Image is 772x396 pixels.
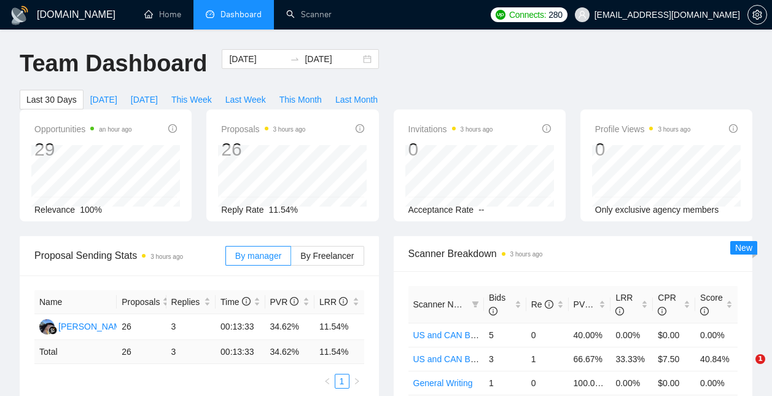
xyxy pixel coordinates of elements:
span: PVR [270,297,299,307]
span: info-circle [615,307,624,315]
td: 0 [526,323,569,347]
span: By manager [235,251,281,261]
span: Bids [489,293,505,316]
td: 3 [166,314,216,340]
span: info-circle [168,124,177,133]
span: Replies [171,295,201,309]
span: info-circle [729,124,738,133]
a: AA[PERSON_NAME] [39,321,129,331]
td: 40.00% [569,323,611,347]
td: 34.62% [265,314,314,340]
span: New [735,243,752,253]
button: right [349,374,364,389]
span: CPR [658,293,676,316]
h1: Team Dashboard [20,49,207,78]
button: Last 30 Days [20,90,84,109]
span: Profile Views [595,122,691,137]
span: Last Month [335,93,378,106]
button: This Week [165,90,219,109]
td: 34.62 % [265,340,314,364]
td: 0.00% [610,371,653,395]
span: Reply Rate [221,205,263,215]
span: This Month [279,93,322,106]
button: Last Week [219,90,273,109]
img: AA [39,319,55,335]
span: Connects: [509,8,546,22]
span: Time [220,297,250,307]
time: 3 hours ago [658,126,690,133]
li: 1 [335,374,349,389]
span: info-circle [542,124,551,133]
div: 26 [221,138,305,161]
input: End date [305,52,361,66]
span: 100% [80,205,102,215]
span: info-circle [593,300,602,309]
td: 00:13:33 [216,314,265,340]
td: 1 [526,347,569,371]
span: LRR [319,297,348,307]
span: info-circle [242,297,251,306]
span: swap-right [290,54,300,64]
a: US and CAN Book [413,330,485,340]
span: By Freelancer [300,251,354,261]
img: logo [10,6,29,25]
a: US and CAN Blog [413,354,482,364]
span: right [353,378,361,385]
td: $0.00 [653,371,695,395]
td: 3 [166,340,216,364]
time: 3 hours ago [273,126,306,133]
span: Acceptance Rate [408,205,474,215]
a: General Writing [413,378,473,388]
td: 0.00% [695,323,738,347]
span: [DATE] [90,93,117,106]
th: Replies [166,290,216,314]
button: [DATE] [84,90,124,109]
td: 0.00% [695,371,738,395]
span: dashboard [206,10,214,18]
span: Only exclusive agency members [595,205,719,215]
time: 3 hours ago [150,253,183,260]
span: Relevance [34,205,75,215]
span: Invitations [408,122,493,137]
td: 00:13:33 [216,340,265,364]
span: Last Week [225,93,266,106]
td: Total [34,340,117,364]
span: This Week [171,93,212,106]
td: 11.54% [314,314,364,340]
td: 66.67% [569,347,611,371]
td: 26 [117,340,166,364]
li: Next Page [349,374,364,389]
iframe: Intercom live chat [730,354,760,384]
span: Re [531,299,553,309]
span: Proposals [122,295,160,309]
span: to [290,54,300,64]
div: 0 [595,138,691,161]
span: -- [478,205,484,215]
button: setting [747,5,767,25]
td: 5 [484,323,526,347]
img: gigradar-bm.png [49,326,57,335]
td: 26 [117,314,166,340]
span: Last 30 Days [26,93,77,106]
td: 33.33% [610,347,653,371]
span: left [324,378,331,385]
span: info-circle [545,300,553,309]
button: left [320,374,335,389]
td: 3 [484,347,526,371]
div: [PERSON_NAME] [58,320,129,333]
span: info-circle [339,297,348,306]
span: setting [748,10,766,20]
button: This Month [273,90,329,109]
td: 11.54 % [314,340,364,364]
span: 11.54% [269,205,298,215]
span: Score [700,293,723,316]
span: user [578,10,587,19]
a: searchScanner [286,9,332,20]
span: [DATE] [131,93,158,106]
th: Proposals [117,290,166,314]
a: 1 [335,374,349,388]
td: 40.84% [695,347,738,371]
span: LRR [615,293,633,316]
span: Scanner Name [413,299,470,309]
span: 1 [755,354,765,364]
